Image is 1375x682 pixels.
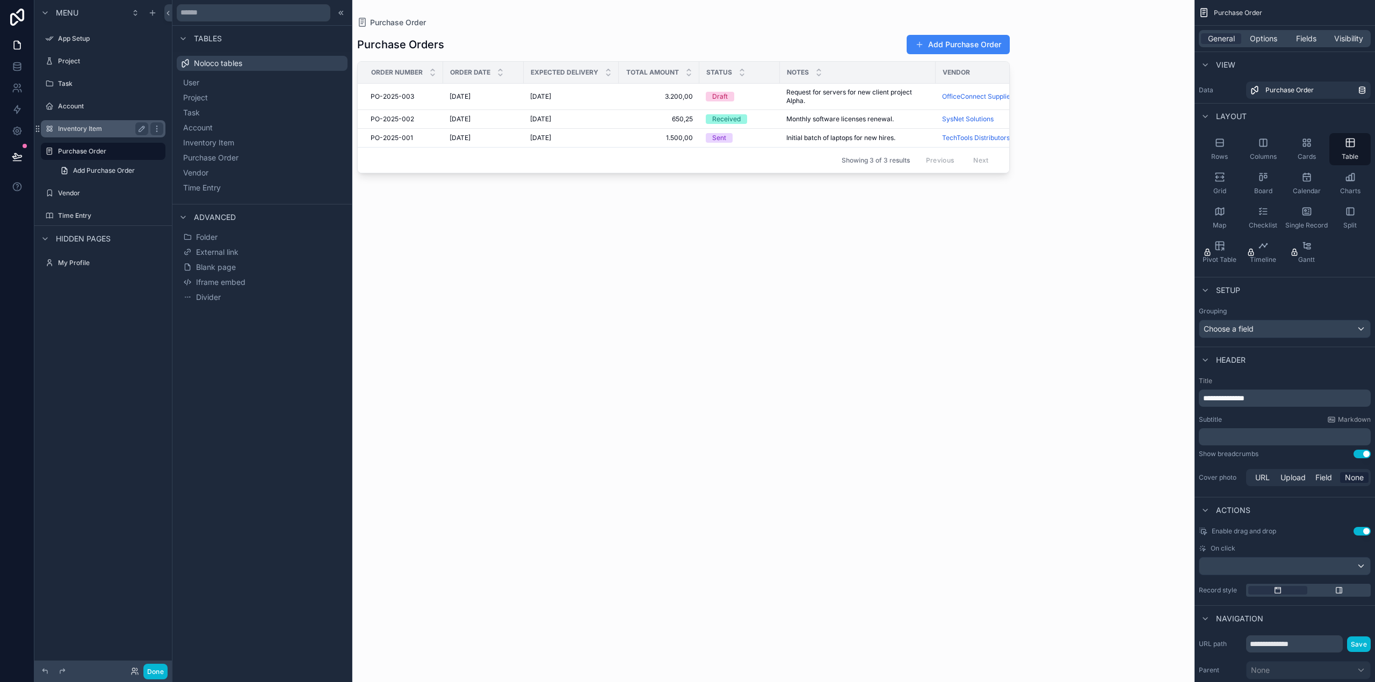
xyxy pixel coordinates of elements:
[41,53,165,70] a: Project
[58,102,163,111] label: Account
[1216,613,1263,624] span: Navigation
[54,162,165,179] a: Add Purchase Order
[1286,236,1327,268] button: Gantt
[1285,221,1328,230] span: Single Record
[58,189,163,197] label: Vendor
[1255,472,1270,483] span: URL
[181,275,343,290] button: Iframe embed
[41,207,165,224] a: Time Entry
[41,75,165,92] a: Task
[1254,187,1272,195] span: Board
[531,68,598,77] span: Expected Delivery
[1265,86,1314,94] span: Purchase Order
[1347,636,1371,652] button: Save
[41,30,165,47] a: App Setup
[1329,202,1371,234] button: Split
[1199,640,1242,648] label: URL path
[196,277,245,288] span: Iframe embed
[41,185,165,202] a: Vendor
[194,58,242,69] span: Noloco tables
[1199,415,1222,424] label: Subtitle
[787,68,809,77] span: Notes
[1204,324,1254,333] span: Choose a field
[1211,544,1235,553] span: On click
[194,212,236,223] span: Advanced
[1329,167,1371,200] button: Charts
[1208,33,1235,44] span: General
[1214,9,1262,17] span: Purchase Order
[1213,187,1226,195] span: Grid
[1293,187,1321,195] span: Calendar
[196,292,221,303] span: Divider
[58,211,163,220] label: Time Entry
[143,664,168,679] button: Done
[196,262,236,273] span: Blank page
[1345,472,1364,483] span: None
[1203,255,1236,264] span: Pivot Table
[181,150,343,165] button: Purchase Order
[183,137,234,148] span: Inventory Item
[943,68,970,77] span: Vendor
[1343,221,1357,230] span: Split
[1246,82,1371,99] a: Purchase Order
[1280,472,1306,483] span: Upload
[58,259,163,267] label: My Profile
[1216,285,1240,296] span: Setup
[1242,167,1284,200] button: Board
[58,79,163,88] label: Task
[1242,133,1284,165] button: Columns
[1212,527,1276,536] span: Enable drag and drop
[1340,187,1360,195] span: Charts
[181,90,343,105] button: Project
[1199,320,1371,338] button: Choose a field
[1298,255,1315,264] span: Gantt
[183,92,208,103] span: Project
[1334,33,1363,44] span: Visibility
[1199,86,1242,94] label: Data
[1199,236,1240,268] button: Pivot Table
[1199,377,1371,385] label: Title
[371,68,423,77] span: Order Number
[1216,60,1235,70] span: View
[73,166,135,175] span: Add Purchase Order
[450,68,490,77] span: Order Date
[181,120,343,135] button: Account
[183,182,221,193] span: Time Entry
[1286,133,1327,165] button: Cards
[1199,586,1242,595] label: Record style
[181,75,343,90] button: User
[41,143,165,160] a: Purchase Order
[56,8,78,18] span: Menu
[183,122,213,133] span: Account
[626,68,679,77] span: Total Amount
[1286,202,1327,234] button: Single Record
[706,68,732,77] span: Status
[1199,307,1227,316] label: Grouping
[41,120,165,137] a: Inventory Item
[1242,202,1284,234] button: Checklist
[181,260,343,275] button: Blank page
[1242,236,1284,268] button: Timeline
[1327,415,1371,424] a: Markdown
[1199,428,1371,445] div: scrollable content
[1216,505,1250,516] span: Actions
[56,233,111,244] span: Hidden pages
[1338,415,1371,424] span: Markdown
[41,98,165,115] a: Account
[181,245,343,260] button: External link
[842,156,910,165] span: Showing 3 of 3 results
[181,180,343,195] button: Time Entry
[181,290,343,305] button: Divider
[1296,33,1316,44] span: Fields
[1249,221,1277,230] span: Checklist
[1211,152,1228,161] span: Rows
[1199,390,1371,407] div: scrollable content
[58,124,144,133] label: Inventory Item
[1298,152,1316,161] span: Cards
[1342,152,1358,161] span: Table
[183,167,208,178] span: Vendor
[1286,167,1327,200] button: Calendar
[196,232,218,243] span: Folder
[1213,221,1226,230] span: Map
[1250,33,1277,44] span: Options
